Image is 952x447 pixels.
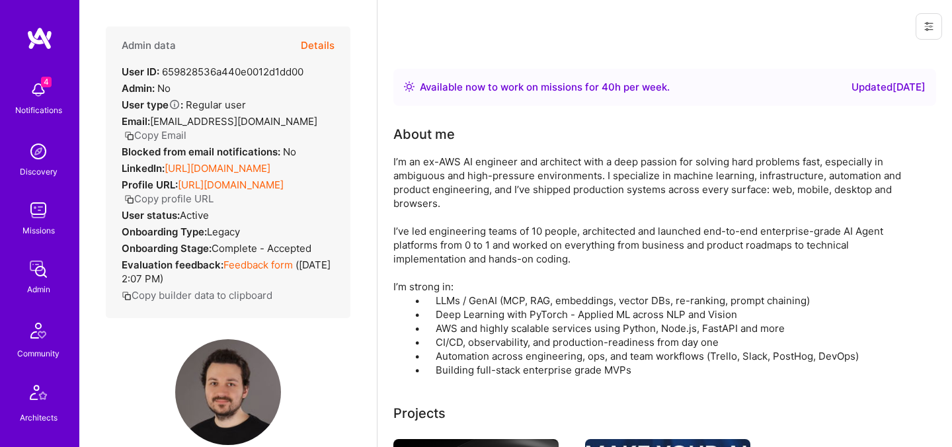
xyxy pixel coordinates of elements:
a: [URL][DOMAIN_NAME] [178,179,284,191]
div: Regular user [122,98,246,112]
button: Copy Email [124,128,186,142]
div: Community [17,346,59,360]
div: No [122,145,296,159]
div: ( [DATE] 2:07 PM ) [122,258,335,286]
span: 4 [41,77,52,87]
img: discovery [25,138,52,165]
div: About me [393,124,455,144]
strong: Blocked from email notifications: [122,145,283,158]
div: No [122,81,171,95]
div: Admin [27,282,50,296]
strong: Onboarding Type: [122,225,207,238]
strong: Profile URL: [122,179,178,191]
img: Availability [404,81,415,92]
i: icon Copy [124,131,134,141]
button: Copy profile URL [124,192,214,206]
img: teamwork [25,197,52,223]
div: 659828536a440e0012d1dd00 [122,65,303,79]
i: Help [169,99,180,110]
div: Missions [22,223,55,237]
i: icon Copy [124,194,134,204]
div: Updated [DATE] [852,79,926,95]
span: Complete - Accepted [212,242,311,255]
div: Discovery [20,165,58,179]
button: Copy builder data to clipboard [122,288,272,302]
span: Active [180,209,209,222]
img: bell [25,77,52,103]
strong: User type : [122,99,183,111]
strong: User ID: [122,65,159,78]
strong: User status: [122,209,180,222]
img: logo [26,26,53,50]
strong: Email: [122,115,150,128]
img: Architects [22,379,54,411]
span: [EMAIL_ADDRESS][DOMAIN_NAME] [150,115,317,128]
span: 40 [602,81,615,93]
div: Projects [393,403,446,423]
button: Details [301,26,335,65]
strong: LinkedIn: [122,162,165,175]
strong: Admin: [122,82,155,95]
div: Notifications [15,103,62,117]
strong: Evaluation feedback: [122,259,223,271]
h4: Admin data [122,40,176,52]
div: Available now to work on missions for h per week . [420,79,670,95]
strong: Onboarding Stage: [122,242,212,255]
div: I’m an ex-AWS AI engineer and architect with a deep passion for solving hard problems fast, espec... [393,155,922,377]
img: admin teamwork [25,256,52,282]
a: [URL][DOMAIN_NAME] [165,162,270,175]
div: Architects [20,411,58,425]
a: Feedback form [223,259,293,271]
img: Community [22,315,54,346]
span: legacy [207,225,240,238]
img: User Avatar [175,339,281,445]
i: icon Copy [122,291,132,301]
